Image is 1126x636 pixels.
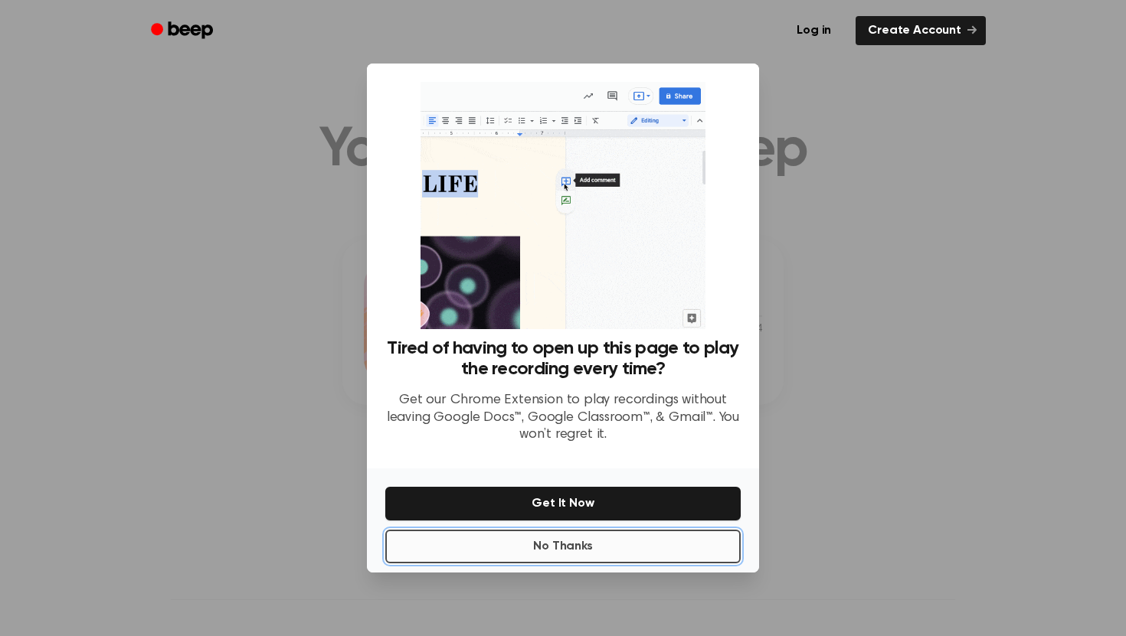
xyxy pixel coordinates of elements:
[781,13,846,48] a: Log in
[385,487,741,520] button: Get It Now
[140,16,227,46] a: Beep
[385,530,741,563] button: No Thanks
[856,16,986,45] a: Create Account
[421,82,705,329] img: Beep extension in action
[385,338,741,380] h3: Tired of having to open up this page to play the recording every time?
[385,392,741,444] p: Get our Chrome Extension to play recordings without leaving Google Docs™, Google Classroom™, & Gm...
